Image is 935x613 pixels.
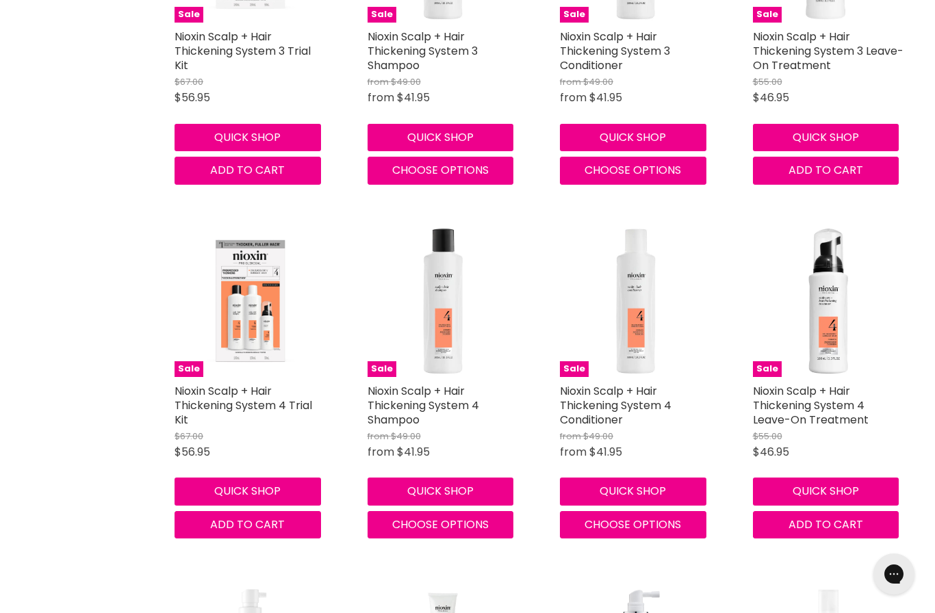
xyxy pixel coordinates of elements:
span: $46.95 [753,444,789,460]
a: Nioxin Scalp + Hair Thickening System 3 Trial Kit [175,29,311,73]
button: Add to cart [175,157,321,184]
span: Sale [368,361,396,377]
span: Choose options [392,517,489,532]
button: Quick shop [753,124,899,151]
span: from [368,90,394,105]
button: Choose options [368,157,514,184]
span: from [560,75,581,88]
span: from [560,444,587,460]
span: $55.00 [753,430,782,443]
iframe: Gorgias live chat messenger [867,549,921,599]
span: Choose options [585,517,681,532]
button: Quick shop [560,124,706,151]
span: from [368,75,389,88]
a: Nioxin Scalp + Hair Thickening System 4 Trial Kit [175,383,312,428]
span: $67.00 [175,75,203,88]
span: Choose options [392,162,489,178]
button: Choose options [368,511,514,538]
button: Add to cart [175,511,321,538]
button: Quick shop [560,478,706,505]
span: $49.00 [391,430,421,443]
span: Add to cart [210,517,285,532]
a: Nioxin Scalp + Hair Thickening System 3 Leave-On Treatment [753,29,904,73]
a: Nioxin Scalp + Hair Thickening System 4 Leave-On Treatment [753,383,869,428]
span: Sale [175,7,203,23]
button: Quick shop [175,124,321,151]
span: $56.95 [175,90,210,105]
a: Nioxin Scalp + Hair Thickening System 4 Shampoo [368,383,479,428]
span: Sale [560,7,589,23]
a: Nioxin Scalp + Hair Thickening System 4 ShampooSale [368,226,520,378]
button: Add to cart [753,157,899,184]
img: Nioxin Scalp + Hair Thickening System 4 Trial Kit [175,226,326,378]
span: Sale [560,361,589,377]
button: Choose options [560,157,706,184]
span: $55.00 [753,75,782,88]
span: Sale [753,7,782,23]
a: Nioxin Scalp + Hair Thickening System 3 Conditioner [560,29,670,73]
span: from [560,430,581,443]
span: $41.95 [397,90,430,105]
span: $41.95 [589,444,622,460]
span: Sale [175,361,203,377]
span: $41.95 [589,90,622,105]
button: Quick shop [175,478,321,505]
span: $49.00 [391,75,421,88]
span: Choose options [585,162,681,178]
span: Add to cart [789,517,863,532]
span: from [560,90,587,105]
span: $49.00 [583,430,613,443]
img: Nioxin Scalp + Hair Thickening System 4 Conditioner [560,226,712,378]
span: Add to cart [210,162,285,178]
span: from [368,444,394,460]
span: from [368,430,389,443]
span: $49.00 [583,75,613,88]
button: Add to cart [753,511,899,538]
span: Sale [753,361,782,377]
span: Sale [368,7,396,23]
button: Quick shop [368,478,514,505]
span: Add to cart [789,162,863,178]
a: Nioxin Scalp + Hair Thickening System 4 Conditioner [560,383,671,428]
span: $41.95 [397,444,430,460]
span: $67.00 [175,430,203,443]
span: $56.95 [175,444,210,460]
span: $46.95 [753,90,789,105]
img: Nioxin Scalp + Hair Thickening System 4 Leave-On Treatment [753,226,905,378]
a: Nioxin Scalp + Hair Thickening System 3 Shampoo [368,29,478,73]
button: Quick shop [753,478,899,505]
a: Nioxin Scalp + Hair Thickening System 4 Leave-On TreatmentSale [753,226,905,378]
a: Nioxin Scalp + Hair Thickening System 4 ConditionerSale [560,226,712,378]
a: Nioxin Scalp + Hair Thickening System 4 Trial KitSale [175,226,326,378]
button: Quick shop [368,124,514,151]
button: Choose options [560,511,706,538]
img: Nioxin Scalp + Hair Thickening System 4 Shampoo [368,226,520,378]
